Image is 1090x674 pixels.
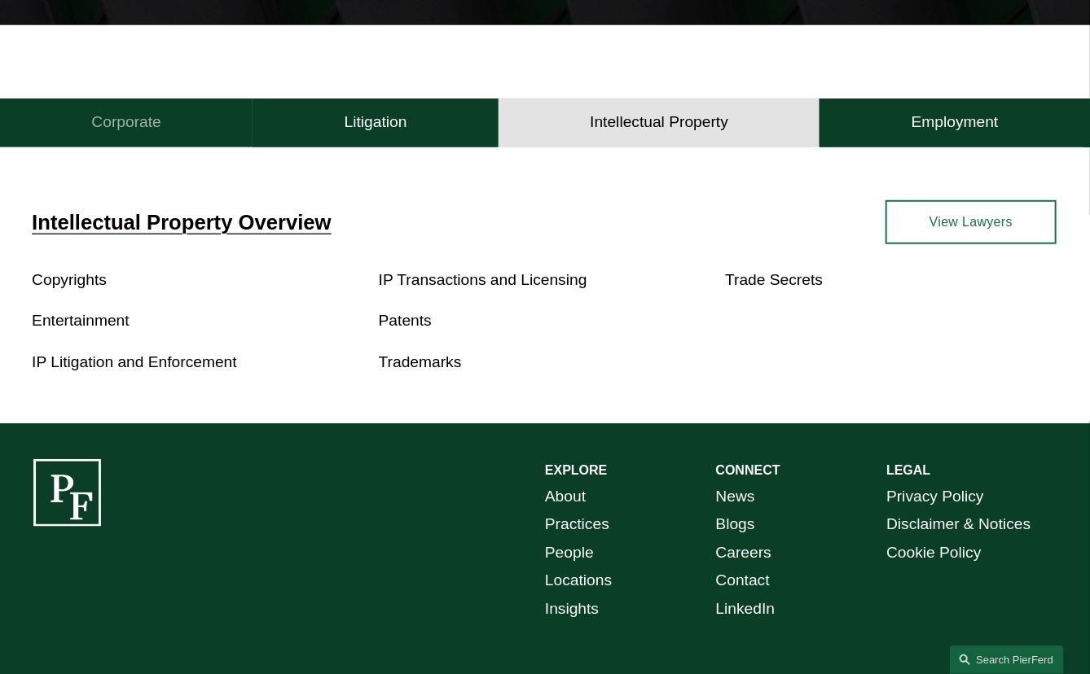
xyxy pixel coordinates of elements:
[545,510,609,539] a: Practices
[716,595,776,624] a: LinkedIn
[886,510,1031,539] a: Disclaimer & Notices
[379,271,587,288] a: IP Transactions and Licensing
[725,271,823,288] a: Trade Secrets
[950,646,1064,674] a: Search this site
[32,271,107,288] a: Copyrights
[379,312,432,329] a: Patents
[91,112,160,132] h4: Corporate
[886,483,984,511] a: Privacy Policy
[912,112,999,132] h4: Employment
[886,539,981,567] a: Cookie Policy
[545,595,599,624] a: Insights
[716,483,755,511] a: News
[716,539,771,567] a: Careers
[32,353,237,370] a: IP Litigation and Enforcement
[545,539,594,567] a: People
[716,463,780,477] strong: CONNECT
[545,567,612,595] a: Locations
[590,112,728,132] h4: Intellectual Property
[886,463,930,477] strong: LEGAL
[545,483,586,511] a: About
[886,200,1057,244] a: View Lawyers
[32,312,130,329] a: Entertainment
[716,567,770,595] a: Contact
[32,211,331,234] a: Intellectual Property Overview
[345,112,407,132] h4: Litigation
[545,463,607,477] strong: EXPLORE
[379,353,462,370] a: Trademarks
[716,510,755,539] a: Blogs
